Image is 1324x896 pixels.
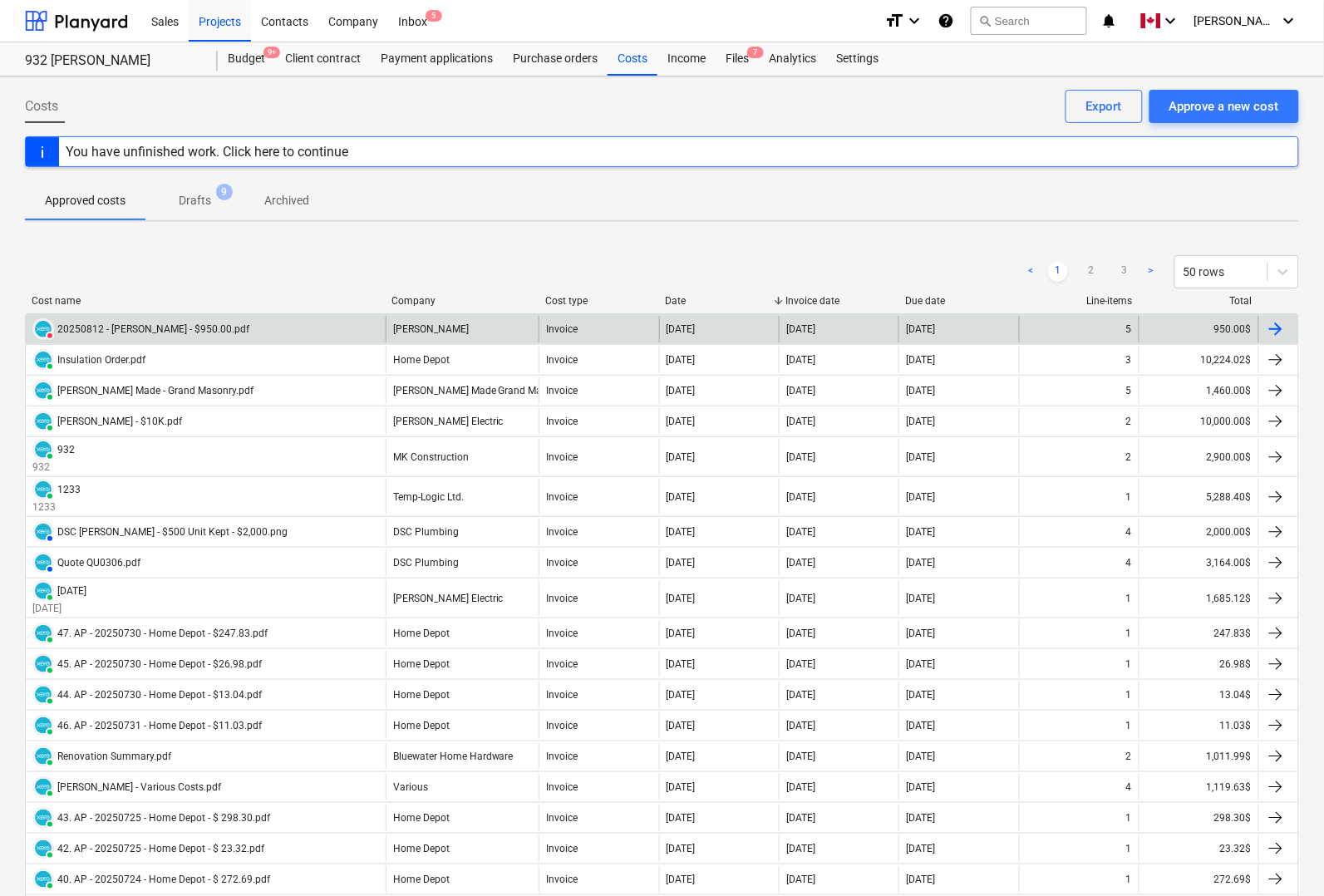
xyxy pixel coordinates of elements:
div: [DATE] [667,720,696,731]
div: Insulation Order.pdf [57,354,145,366]
div: 932 [PERSON_NAME] [25,52,198,70]
div: [DATE] [786,781,815,793]
div: Invoice has been synced with Xero and its status is currently PAID [32,411,54,432]
div: 4 [1126,526,1132,538]
div: [DATE] [906,751,935,762]
div: Invoice has been synced with Xero and its status is currently PAID [32,439,54,460]
iframe: Chat Widget [1241,816,1324,896]
div: [DATE] [786,874,815,885]
div: 1 [1126,628,1132,639]
div: [DATE] [667,751,696,762]
a: Income [657,42,716,76]
div: Invoice has been synced with Xero and its status is currently PAID [32,580,54,602]
div: 45. AP - 20250730 - Home Depot - $26.98.pdf [57,658,262,670]
div: Home Depot [393,874,450,885]
img: xero.svg [35,554,52,571]
div: 1,119.63$ [1139,774,1258,800]
i: keyboard_arrow_down [1161,11,1181,31]
p: Drafts [179,192,211,209]
div: 247.83$ [1139,620,1258,647]
img: xero.svg [35,748,52,765]
div: [PERSON_NAME] - Various Costs.pdf [57,781,221,793]
div: [DATE] [786,354,815,366]
div: [DATE] [906,593,935,604]
div: Invoice [546,526,578,538]
div: [DATE] [786,491,815,503]
div: 2,900.00$ [1139,439,1258,475]
div: [DATE] [906,720,935,731]
div: 272.69$ [1139,866,1258,893]
button: Approve a new cost [1149,90,1299,123]
div: [DATE] [786,689,815,701]
div: [DATE] [786,593,815,604]
img: xero.svg [35,481,52,498]
div: 40. AP - 20250724 - Home Depot - $ 272.69.pdf [57,874,270,885]
a: Payment applications [371,42,503,76]
div: Invoice [546,781,578,793]
div: [DATE] [906,526,935,538]
p: Archived [264,192,309,209]
div: [DATE] [667,557,696,569]
img: xero.svg [35,441,52,458]
div: 4 [1126,781,1132,793]
div: Total [1146,295,1253,307]
div: [DATE] [667,874,696,885]
div: 1 [1126,593,1132,604]
div: [DATE] [786,451,815,463]
span: search [978,14,992,27]
a: Next page [1141,262,1161,282]
div: 5 [1126,323,1132,335]
div: 44. AP - 20250730 - Home Depot - $13.04.pdf [57,689,262,701]
i: format_size [884,11,904,31]
div: DSC [PERSON_NAME] - $500 Unit Kept - $2,000.png [57,526,288,538]
div: Invoice has been synced with Xero and its status is currently PAID [32,869,54,890]
a: Analytics [759,42,826,76]
a: Page 2 [1081,262,1101,282]
div: 1,685.12$ [1139,580,1258,616]
div: [DATE] [906,874,935,885]
p: 1233 [32,500,81,514]
div: 1 [1126,843,1132,854]
div: 43. AP - 20250725 - Home Depot - $ 298.30.pdf [57,812,270,824]
i: keyboard_arrow_down [1279,11,1299,31]
div: [DATE] [906,689,935,701]
a: Purchase orders [503,42,608,76]
div: Home Depot [393,843,450,854]
div: [DATE] [667,593,696,604]
div: Bluewater Home Hardware [393,751,514,762]
div: Invoice [546,385,578,396]
div: Due date [906,295,1012,307]
div: 13.04$ [1139,682,1258,708]
div: Invoice [546,658,578,670]
div: Various [393,781,428,793]
i: Knowledge base [938,11,954,31]
div: [DATE] [786,323,815,335]
div: 950.00$ [1139,316,1258,342]
img: xero.svg [35,524,52,540]
div: 47. AP - 20250730 - Home Depot - $247.83.pdf [57,628,268,639]
div: Invoice has been synced with Xero and its status is currently PAID [32,653,54,675]
img: xero.svg [35,413,52,430]
div: Invoice has been synced with Xero and its status is currently PAID [32,349,54,371]
div: [DATE] [786,658,815,670]
div: Temp-Logic Ltd. [393,491,464,503]
div: [DATE] [906,658,935,670]
div: Invoice [546,593,578,604]
div: Invoice has been synced with Xero and its status is currently PAID [32,623,54,644]
div: 1 [1126,720,1132,731]
div: Invoice [546,720,578,731]
div: Invoice [546,689,578,701]
img: xero.svg [35,871,52,888]
div: Invoice has been synced with Xero and its status is currently PAID [32,807,54,829]
img: xero.svg [35,656,52,672]
div: 1 [1126,491,1132,503]
div: [DATE] [906,557,935,569]
img: xero.svg [35,352,52,368]
div: [DATE] [906,781,935,793]
div: [PERSON_NAME] Made Grand Masonry [393,385,568,396]
i: keyboard_arrow_down [904,11,924,31]
div: 23.32$ [1139,835,1258,862]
